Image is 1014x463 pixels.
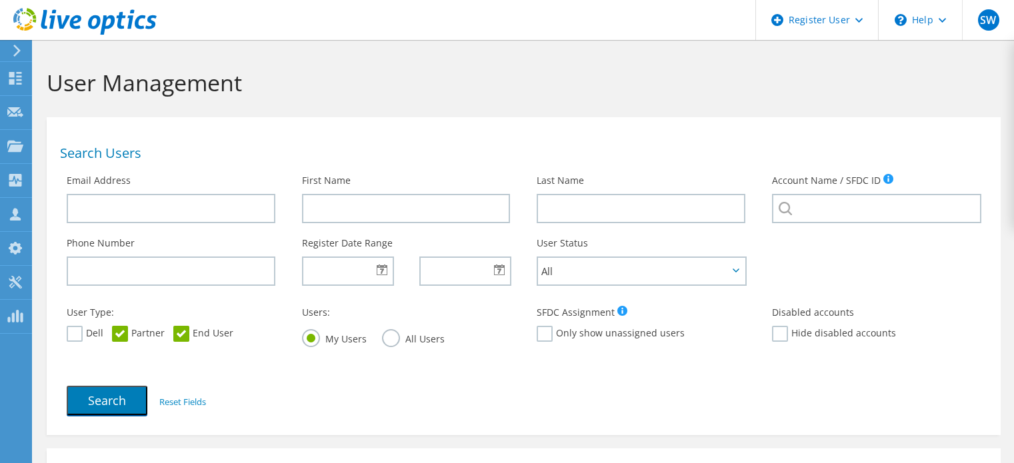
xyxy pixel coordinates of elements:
[541,263,728,279] span: All
[67,236,135,250] label: Phone Number
[772,306,854,319] label: Disabled accounts
[173,326,233,342] label: End User
[772,174,881,187] label: Account Name / SFDC ID
[67,174,131,187] label: Email Address
[978,9,999,31] span: SW
[537,326,685,342] label: Only show unassigned users
[112,326,165,342] label: Partner
[537,236,588,250] label: User Status
[537,306,615,319] label: SFDC Assignment
[382,329,445,346] label: All Users
[67,306,114,319] label: User Type:
[47,69,994,97] h1: User Management
[895,14,907,26] svg: \n
[67,326,103,342] label: Dell
[302,236,393,250] label: Register Date Range
[67,386,147,415] button: Search
[302,329,367,346] label: My Users
[60,147,981,160] h1: Search Users
[537,174,584,187] label: Last Name
[159,396,206,408] a: Reset Fields
[302,174,351,187] label: First Name
[302,306,330,319] label: Users:
[772,326,896,342] label: Hide disabled accounts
